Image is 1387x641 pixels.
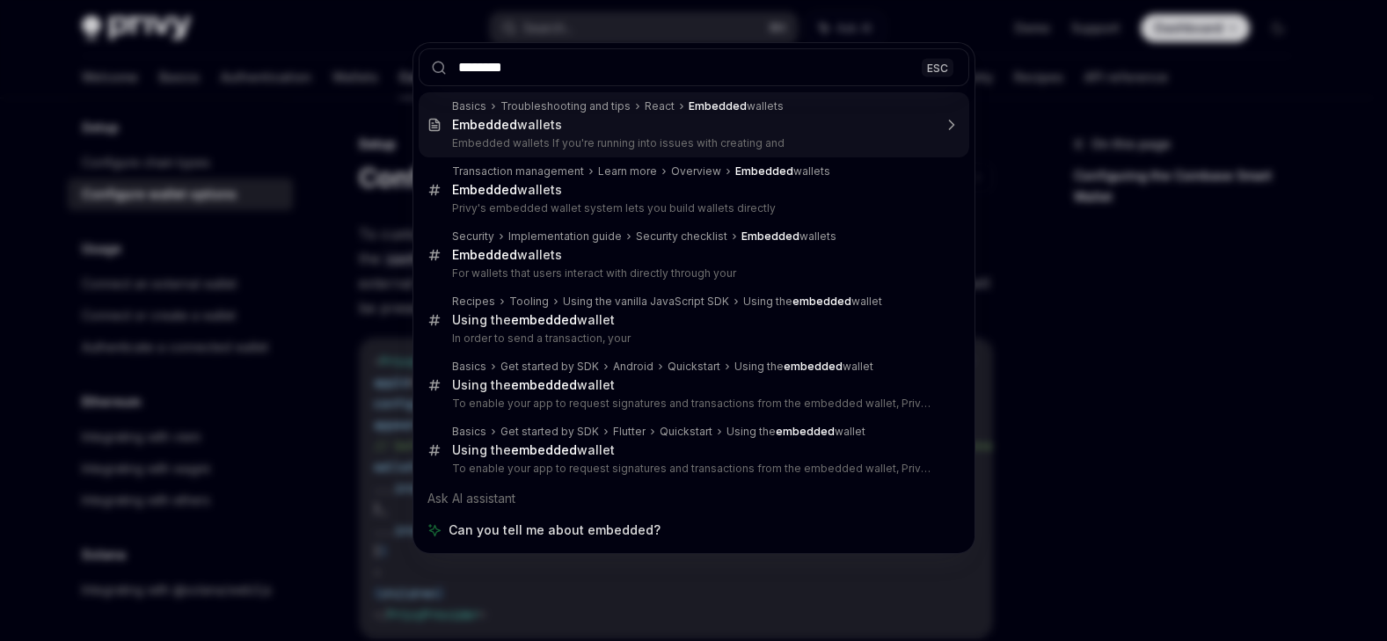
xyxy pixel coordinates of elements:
[735,164,830,178] div: wallets
[500,99,631,113] div: Troubleshooting and tips
[452,462,932,476] p: To enable your app to request signatures and transactions from the embedded wallet, Privy Ethereum
[452,266,932,280] p: For wallets that users interact with directly through your
[452,247,562,263] div: wallets
[500,360,599,374] div: Get started by SDK
[452,182,517,197] b: Embedded
[671,164,721,178] div: Overview
[645,99,675,113] div: React
[452,331,932,346] p: In order to send a transaction, your
[449,521,661,539] span: Can you tell me about embedded?
[452,229,494,244] div: Security
[726,425,865,439] div: Using the wallet
[922,58,953,76] div: ESC
[452,136,932,150] p: Embedded wallets If you're running into issues with creating and
[734,360,873,374] div: Using the wallet
[792,295,851,308] b: embedded
[500,425,599,439] div: Get started by SDK
[452,201,932,215] p: Privy's embedded wallet system lets you build wallets directly
[452,182,562,198] div: wallets
[511,377,577,392] b: embedded
[452,377,615,393] div: Using the wallet
[689,99,747,113] b: Embedded
[452,360,486,374] div: Basics
[735,164,793,178] b: Embedded
[613,425,646,439] div: Flutter
[613,360,653,374] div: Android
[509,295,549,309] div: Tooling
[419,483,969,514] div: Ask AI assistant
[598,164,657,178] div: Learn more
[668,360,720,374] div: Quickstart
[452,442,615,458] div: Using the wallet
[452,99,486,113] div: Basics
[452,117,562,133] div: wallets
[636,229,727,244] div: Security checklist
[511,312,577,327] b: embedded
[452,247,517,262] b: Embedded
[689,99,784,113] div: wallets
[452,425,486,439] div: Basics
[508,229,622,244] div: Implementation guide
[741,229,799,243] b: Embedded
[563,295,729,309] div: Using the vanilla JavaScript SDK
[452,295,495,309] div: Recipes
[784,360,843,373] b: embedded
[452,164,584,178] div: Transaction management
[776,425,835,438] b: embedded
[452,397,932,411] p: To enable your app to request signatures and transactions from the embedded wallet, Privy Ethereum
[743,295,882,309] div: Using the wallet
[660,425,712,439] div: Quickstart
[511,442,577,457] b: embedded
[452,117,517,132] b: Embedded
[452,312,615,328] div: Using the wallet
[741,229,836,244] div: wallets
